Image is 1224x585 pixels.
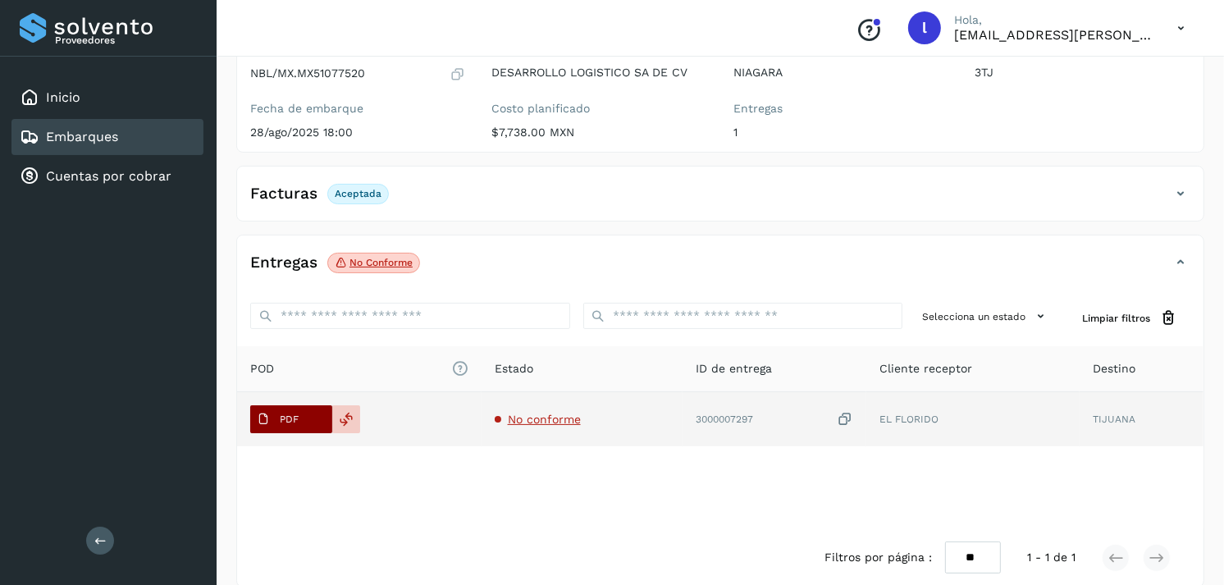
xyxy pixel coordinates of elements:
[335,188,381,199] p: Aceptada
[879,360,972,377] span: Cliente receptor
[46,89,80,105] a: Inicio
[46,168,171,184] a: Cuentas por cobrar
[349,257,413,268] p: No conforme
[492,102,708,116] label: Costo planificado
[696,411,853,428] div: 3000007297
[508,413,581,426] span: No conforme
[824,549,932,566] span: Filtros por página :
[492,126,708,139] p: $7,738.00 MXN
[250,66,365,80] p: NBL/MX.MX51077520
[492,66,708,80] p: DESARROLLO LOGISTICO SA DE CV
[46,129,118,144] a: Embarques
[954,13,1151,27] p: Hola,
[975,66,1191,80] p: 3TJ
[280,414,299,425] p: PDF
[1080,392,1203,446] td: TIJUANA
[250,405,332,433] button: PDF
[1027,549,1076,566] span: 1 - 1 de 1
[916,303,1056,330] button: Selecciona un estado
[237,180,1203,221] div: FacturasAceptada
[733,102,949,116] label: Entregas
[332,405,360,433] div: Reemplazar POD
[733,66,949,80] p: NIAGARA
[250,102,466,116] label: Fecha de embarque
[250,126,466,139] p: 28/ago/2025 18:00
[250,254,317,272] h4: Entregas
[495,360,533,377] span: Estado
[237,249,1203,290] div: EntregasNo conforme
[55,34,197,46] p: Proveedores
[11,80,203,116] div: Inicio
[1082,311,1150,326] span: Limpiar filtros
[11,158,203,194] div: Cuentas por cobrar
[1093,360,1135,377] span: Destino
[250,185,317,203] h4: Facturas
[1069,303,1190,333] button: Limpiar filtros
[11,119,203,155] div: Embarques
[866,392,1080,446] td: EL FLORIDO
[250,360,468,377] span: POD
[696,360,772,377] span: ID de entrega
[954,27,1151,43] p: lauraamalia.castillo@xpertal.com
[733,126,949,139] p: 1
